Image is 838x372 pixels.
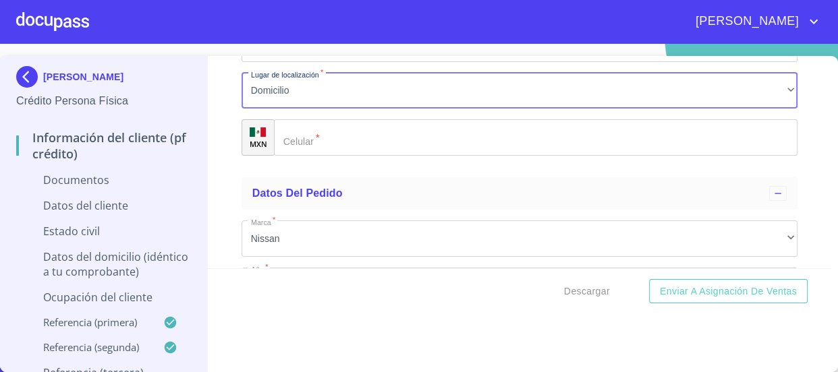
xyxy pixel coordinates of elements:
p: Información del cliente (PF crédito) [16,129,191,162]
div: Datos del pedido [242,177,798,210]
p: [PERSON_NAME] [43,71,123,82]
img: R93DlvwvvjP9fbrDwZeCRYBHk45OWMq+AAOlFVsxT89f82nwPLnD58IP7+ANJEaWYhP0Tx8kkA0WlQMPQsAAgwAOmBj20AXj6... [250,127,266,137]
span: Descargar [564,283,610,300]
button: Enviar a Asignación de Ventas [649,279,808,304]
p: Documentos [16,173,191,187]
p: Datos del cliente [16,198,191,213]
p: Estado Civil [16,224,191,239]
p: Referencia (primera) [16,315,163,329]
p: Datos del domicilio (idéntico a tu comprobante) [16,249,191,279]
button: Descargar [559,279,615,304]
span: Enviar a Asignación de Ventas [660,283,797,300]
div: Nissan [242,220,798,257]
button: account of current user [686,11,822,32]
div: 2025 [242,268,798,304]
div: Domicilio [242,73,798,109]
span: [PERSON_NAME] [686,11,806,32]
img: Docupass spot blue [16,66,43,88]
p: Ocupación del Cliente [16,290,191,305]
span: Datos del pedido [252,187,343,199]
p: MXN [250,139,267,149]
p: Referencia (segunda) [16,340,163,354]
div: [PERSON_NAME] [16,66,191,93]
p: Crédito Persona Física [16,93,191,109]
